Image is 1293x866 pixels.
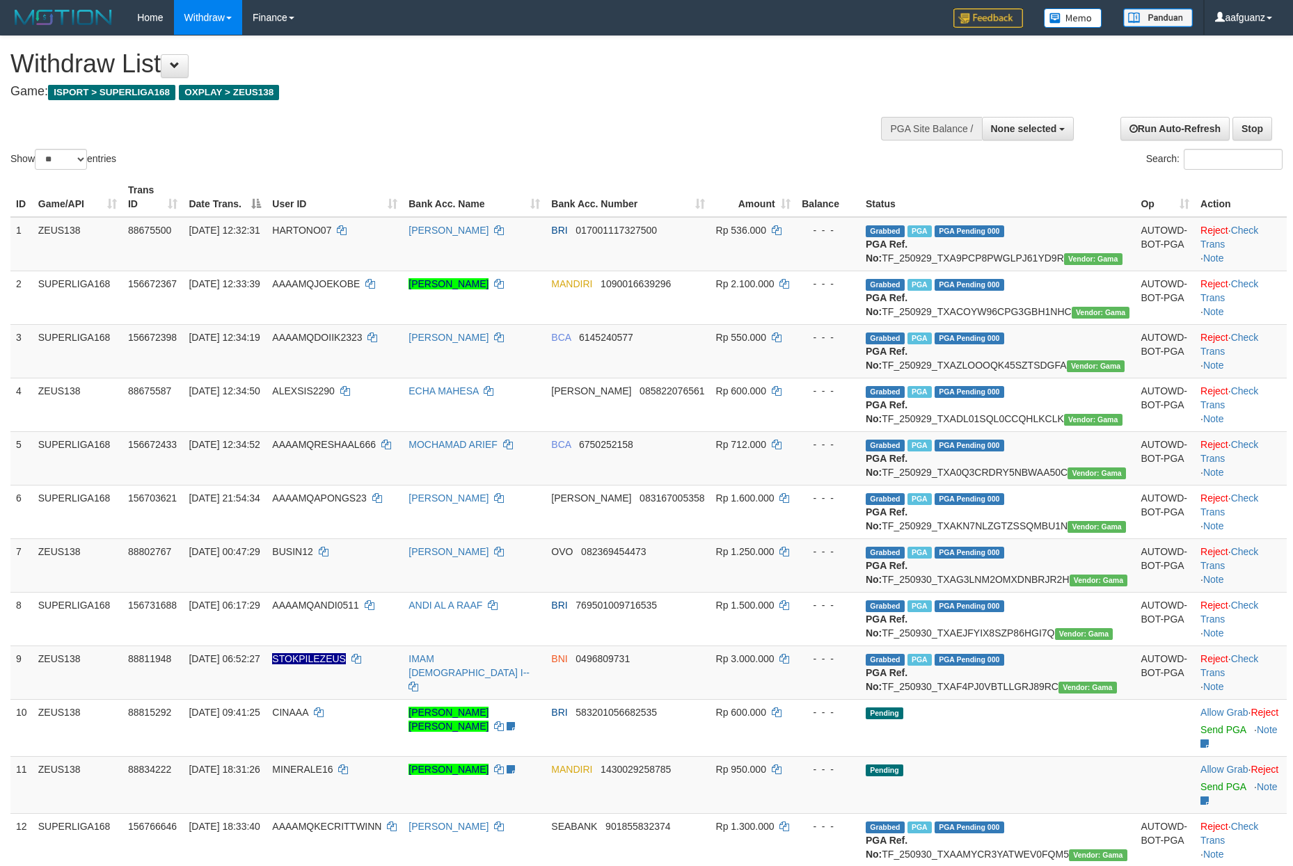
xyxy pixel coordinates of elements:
a: Reject [1251,707,1278,718]
img: panduan.png [1123,8,1193,27]
th: Bank Acc. Number: activate to sort column ascending [546,177,710,217]
span: BRI [551,225,567,236]
h1: Withdraw List [10,50,848,78]
span: 156703621 [128,492,177,504]
a: Reject [1200,653,1228,664]
span: Marked by aafsoycanthlai [907,332,932,344]
td: SUPERLIGA168 [33,271,122,324]
span: PGA Pending [935,600,1004,612]
span: 88815292 [128,707,171,718]
span: 88675500 [128,225,171,236]
a: Note [1203,413,1224,424]
span: HARTONO07 [272,225,331,236]
td: TF_250929_TXAZLOOOQK45SZTSDGFA [860,324,1135,378]
a: Reject [1200,492,1228,504]
span: Rp 2.100.000 [716,278,775,289]
span: [PERSON_NAME] [551,492,631,504]
a: Note [1203,574,1224,585]
select: Showentries [35,149,87,170]
span: Vendor URL: https://trx31.1velocity.biz [1058,682,1117,693]
span: Marked by aafpengsreynich [907,386,932,398]
a: Check Trans [1200,821,1258,846]
span: PGA Pending [935,547,1004,559]
span: PGA Pending [935,225,1004,237]
th: User ID: activate to sort column ascending [267,177,403,217]
span: OVO [551,546,573,557]
span: PGA Pending [935,332,1004,344]
span: Grabbed [866,821,905,833]
span: [DATE] 12:34:19 [189,332,260,343]
div: - - - [802,705,855,719]
span: Vendor URL: https://trx31.1velocity.biz [1067,360,1125,372]
div: - - - [802,652,855,666]
td: TF_250929_TXADL01SQL0CCQHLKCLK [860,378,1135,431]
span: Rp 1.600.000 [716,492,775,504]
b: PGA Ref. No: [866,506,907,531]
td: 1 [10,217,33,271]
span: Marked by aafsreyleap [907,547,932,559]
td: ZEUS138 [33,378,122,431]
span: Grabbed [866,493,905,505]
b: PGA Ref. No: [866,453,907,478]
span: None selected [991,123,1057,134]
th: Balance [796,177,860,217]
td: AUTOWD-BOT-PGA [1135,646,1195,699]
span: [DATE] 00:47:29 [189,546,260,557]
b: PGA Ref. No: [866,399,907,424]
b: PGA Ref. No: [866,239,907,264]
span: AAAAMQRESHAAL666 [272,439,376,450]
span: Rp 1.300.000 [716,821,775,832]
span: Rp 536.000 [716,225,766,236]
span: 88811948 [128,653,171,664]
span: 156672367 [128,278,177,289]
span: Copy 583201056682535 to clipboard [576,707,657,718]
label: Show entries [10,149,116,170]
a: [PERSON_NAME] [408,821,489,832]
span: PGA Pending [935,440,1004,451]
span: Rp 600.000 [716,385,766,396]
div: - - - [802,438,855,451]
span: Copy 1430029258785 to clipboard [601,764,671,775]
span: BRI [551,707,567,718]
a: [PERSON_NAME] [PERSON_NAME] [408,707,489,732]
span: ALEXSIS2290 [272,385,335,396]
a: Check Trans [1200,600,1258,625]
span: [DATE] 18:33:40 [189,821,260,832]
td: · · [1195,646,1287,699]
a: Reject [1200,332,1228,343]
a: Reject [1200,225,1228,236]
a: Note [1203,467,1224,478]
a: Send PGA [1200,781,1246,792]
a: Note [1257,724,1278,735]
td: 11 [10,756,33,813]
span: [DATE] 12:33:39 [189,278,260,289]
label: Search: [1146,149,1283,170]
td: 2 [10,271,33,324]
span: Copy 017001117327500 to clipboard [576,225,657,236]
td: TF_250930_TXAG3LNM2OMXDNBRJR2H [860,538,1135,592]
span: Marked by aafheankoy [907,821,932,833]
span: Grabbed [866,600,905,612]
td: 6 [10,485,33,538]
a: Check Trans [1200,225,1258,250]
a: ECHA MAHESA [408,385,478,396]
td: AUTOWD-BOT-PGA [1135,324,1195,378]
td: · · [1195,431,1287,485]
td: AUTOWD-BOT-PGA [1135,217,1195,271]
td: TF_250929_TXAKN7NLZGTZSSQMBU1N [860,485,1135,538]
span: Copy 083167005358 to clipboard [640,492,704,504]
span: Vendor URL: https://trx31.1velocity.biz [1068,467,1126,479]
span: Grabbed [866,440,905,451]
span: Pending [866,707,903,719]
span: Vendor URL: https://trx31.1velocity.biz [1055,628,1113,640]
span: Copy 6145240577 to clipboard [579,332,633,343]
th: ID [10,177,33,217]
span: 156731688 [128,600,177,611]
b: PGA Ref. No: [866,560,907,585]
a: Note [1203,306,1224,317]
a: [PERSON_NAME] [408,492,489,504]
span: Copy 0496809731 to clipboard [576,653,630,664]
span: Copy 769501009716535 to clipboard [576,600,657,611]
span: AAAAMQDOIIK2323 [272,332,362,343]
td: ZEUS138 [33,756,122,813]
